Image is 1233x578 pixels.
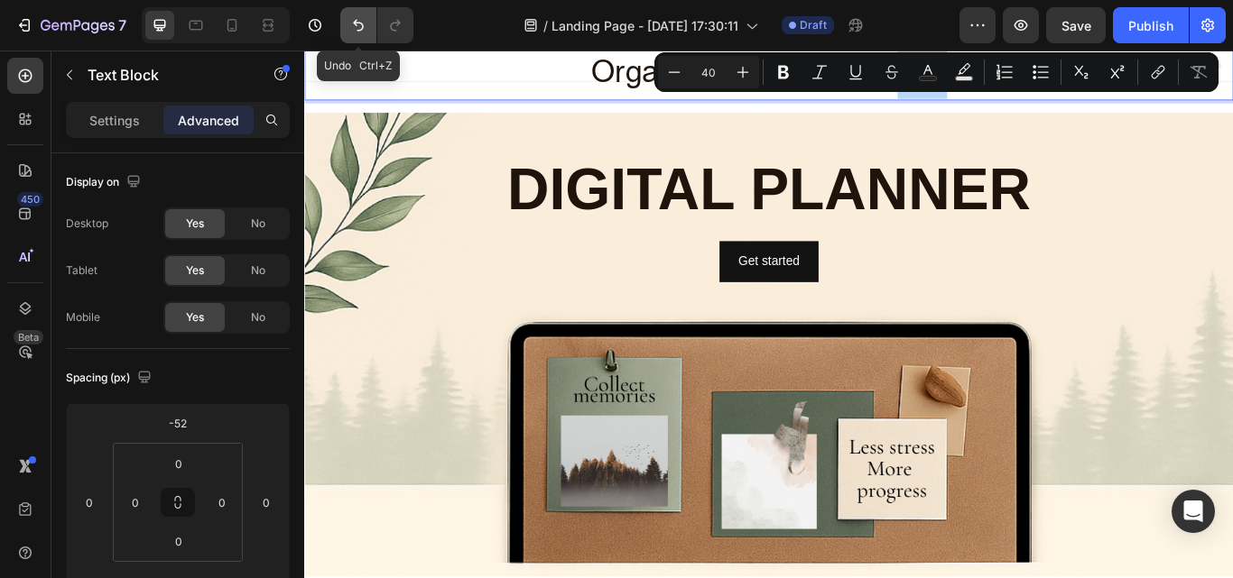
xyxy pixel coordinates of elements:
[654,52,1219,92] div: Editor contextual toolbar
[16,119,1067,207] p: DIGITAL PLANNER
[17,192,43,206] div: 450
[88,64,241,86] p: Text Block
[1113,7,1189,43] button: Publish
[186,262,204,279] span: Yes
[7,7,134,43] button: 7
[1061,18,1091,33] span: Save
[14,117,1069,209] h2: Rich Text Editor. Editing area: main
[89,111,140,130] p: Settings
[161,528,197,555] input: 0px
[800,17,827,33] span: Draft
[543,16,548,35] span: /
[340,7,413,43] div: Undo/Redo
[186,216,204,232] span: Yes
[304,50,1233,578] iframe: Design area
[253,489,280,516] input: 0
[160,409,196,436] input: -52
[122,489,149,516] input: 0px
[66,309,100,326] div: Mobile
[66,262,97,279] div: Tablet
[161,450,197,477] input: 0px
[505,234,577,260] div: Get started
[186,309,204,326] span: Yes
[251,262,265,279] span: No
[118,14,126,36] p: 7
[1046,7,1106,43] button: Save
[66,170,144,195] div: Display on
[1128,16,1173,35] div: Publish
[484,223,598,271] button: Get started
[1172,490,1215,533] div: Open Intercom Messenger
[552,16,738,35] span: Landing Page - [DATE] 17:30:11
[251,309,265,326] span: No
[14,330,43,344] div: Beta
[178,111,239,130] p: Advanced
[66,366,155,390] div: Spacing (px)
[209,489,236,516] input: 0px
[76,489,103,516] input: 0
[66,216,108,232] div: Desktop
[251,216,265,232] span: No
